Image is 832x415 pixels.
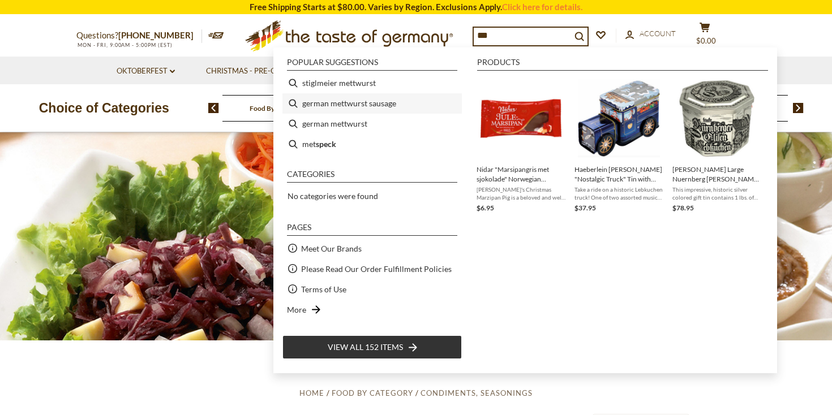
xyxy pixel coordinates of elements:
li: Haeberlein Metzger "Nostalgic Truck" Tin with Nuernberg Gingerbread, Assorted, 7.05 oz [570,73,668,218]
b: speck [316,137,336,150]
span: $78.95 [672,204,694,212]
span: No categories were found [288,191,378,201]
span: This impressive, historic silver colored gift tin contains 1 lbs. of extra-large, premium [PERSON... [672,185,761,201]
li: stiglmeier mettwurst [282,73,462,93]
span: [PERSON_NAME]'s Christmas Marzipan Pig is a beloved and well known Scandinavian sweet treat, hand... [477,185,565,201]
button: $0.00 [688,22,722,50]
span: $37.95 [574,204,596,212]
li: Popular suggestions [287,58,457,71]
li: german mettwurst sausage [282,93,462,114]
a: Meet Our Brands [301,242,362,255]
span: $0.00 [696,36,716,45]
li: More [282,299,462,319]
a: Condiments, Seasonings [421,388,533,397]
a: Terms of Use [301,283,346,296]
a: Oktoberfest [117,65,175,77]
a: Home [299,388,324,397]
li: Products [477,58,768,71]
a: Food By Category [250,104,303,113]
li: Please Read Our Order Fulfillment Policies [282,258,462,279]
span: Haeberlein [PERSON_NAME] "Nostalgic Truck" Tin with Nuernberg Gingerbread, Assorted, 7.05 oz [574,165,663,184]
a: Click here for details. [502,2,582,12]
span: View all 152 items [328,341,403,353]
li: Meet Our Brands [282,238,462,258]
img: previous arrow [208,103,219,113]
a: [PHONE_NUMBER] [118,30,194,40]
a: Haeberlein [PERSON_NAME] "Nostalgic Truck" Tin with Nuernberg Gingerbread, Assorted, 7.05 ozTake ... [574,77,663,214]
li: Terms of Use [282,279,462,299]
li: Pages [287,223,457,236]
a: Christmas - PRE-ORDER [206,65,303,77]
span: Account [640,29,676,38]
a: Food By Category [332,388,413,397]
a: Please Read Our Order Fulfillment Policies [301,262,452,275]
p: Questions? [76,28,202,43]
li: Categories [287,170,457,183]
a: Nidar "Marsipangris met sjokolade" Norwegian Chocolate Marzipan Pig, 60g[PERSON_NAME]'s Christmas... [477,77,565,214]
span: MON - FRI, 9:00AM - 5:00PM (EST) [76,42,173,48]
div: Instant Search Results [273,47,777,373]
span: Take a ride on a historic Lebkuchen truck! One of two assorted musical gift tins shaped like an a... [574,185,663,201]
li: german mettwurst [282,114,462,134]
img: next arrow [793,103,804,113]
li: Nidar "Marsipangris met sjokolade" Norwegian Chocolate Marzipan Pig, 60g [472,73,570,218]
span: [PERSON_NAME] Large Nuernberg [PERSON_NAME] in Historic Silver Gift Tin, 17.6 oz [672,165,761,184]
li: View all 152 items [282,335,462,359]
li: met speck [282,134,462,154]
span: Nidar "Marsipangris met sjokolade" Norwegian Chocolate Marzipan Pig, 60g [477,165,565,184]
a: Account [625,28,676,40]
a: [PERSON_NAME] Large Nuernberg [PERSON_NAME] in Historic Silver Gift Tin, 17.6 ozThis impressive, ... [672,77,761,214]
li: Haeberlein-Metzger Large Nuernberg Elisen Gingerbread in Historic Silver Gift Tin, 17.6 oz [668,73,766,218]
span: $6.95 [477,204,494,212]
